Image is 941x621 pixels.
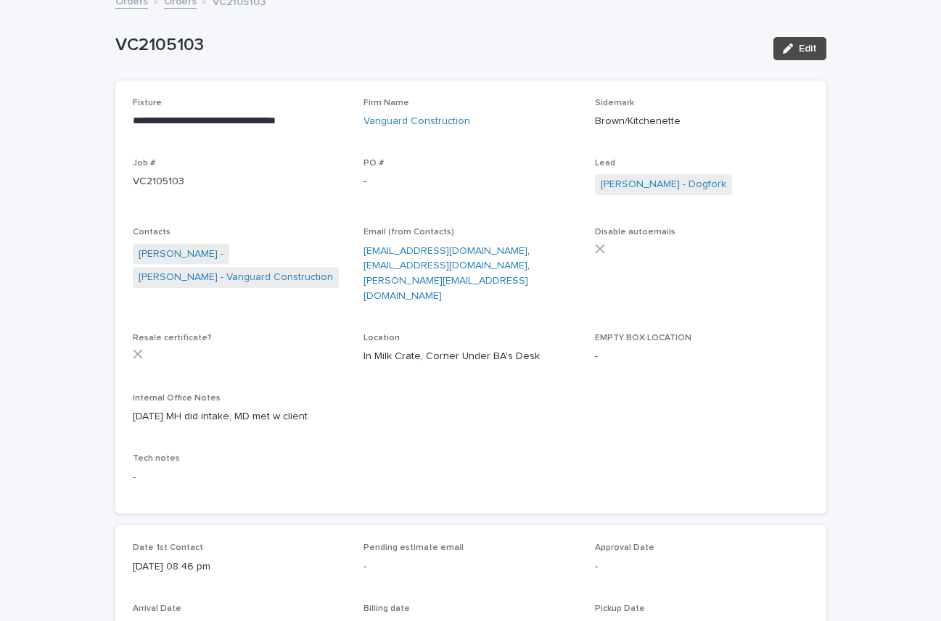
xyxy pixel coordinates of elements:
span: Date 1st Contact [133,543,203,552]
p: - [595,559,809,575]
p: - [363,174,578,189]
span: Resale certificate? [133,334,212,342]
span: Contacts [133,228,170,237]
a: [EMAIL_ADDRESS][DOMAIN_NAME] [363,246,527,256]
span: Pending estimate email [363,543,464,552]
span: Job # [133,159,155,168]
a: Vanguard Construction [363,114,470,129]
p: VC2105103 [115,35,762,56]
p: Brown/Kitchenette [595,114,809,129]
span: Location [363,334,400,342]
p: [DATE] 08:46 pm [133,559,347,575]
p: , , [363,244,578,304]
a: [PERSON_NAME][EMAIL_ADDRESS][DOMAIN_NAME] [363,276,528,301]
p: - [595,349,809,364]
p: - [133,470,809,485]
span: Sidemark [595,99,634,107]
p: VC2105103 [133,174,347,189]
span: Approval Date [595,543,654,552]
span: Edit [799,44,817,54]
span: Email (from Contacts) [363,228,454,237]
span: EMPTY BOX LOCATION [595,334,691,342]
span: Disable autoemails [595,228,675,237]
span: Fixture [133,99,162,107]
button: Edit [773,37,826,60]
a: [PERSON_NAME] - Vanguard Construction [139,270,333,285]
p: In Milk Crate, Corner Under BA's Desk [363,349,578,364]
p: - [363,559,578,575]
span: Tech notes [133,454,180,463]
a: [PERSON_NAME] - [139,247,223,262]
span: PO # [363,159,384,168]
span: Lead [595,159,615,168]
a: [EMAIL_ADDRESS][DOMAIN_NAME] [363,260,527,271]
span: Internal Office Notes [133,394,221,403]
p: [DATE] MH did intake, MD met w client [133,409,809,424]
span: Billing date [363,604,410,613]
span: Firm Name [363,99,409,107]
a: [PERSON_NAME] - Dogfork [601,177,726,192]
span: Arrival Date [133,604,181,613]
span: Pickup Date [595,604,645,613]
